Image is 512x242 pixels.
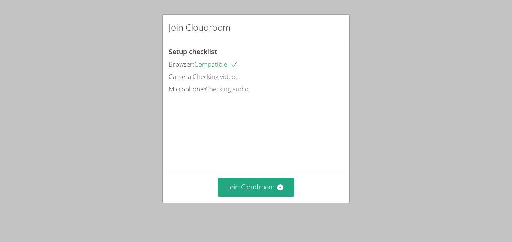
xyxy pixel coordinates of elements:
[169,21,231,34] h2: Join Cloudroom
[194,60,238,68] span: Compatible
[169,47,217,56] span: Setup checklist
[169,85,205,93] span: Microphone:
[169,72,193,81] span: Camera:
[193,72,240,81] span: Checking video...
[169,60,194,68] span: Browser:
[218,178,295,196] button: Join Cloudroom
[205,85,253,93] span: Checking audio...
